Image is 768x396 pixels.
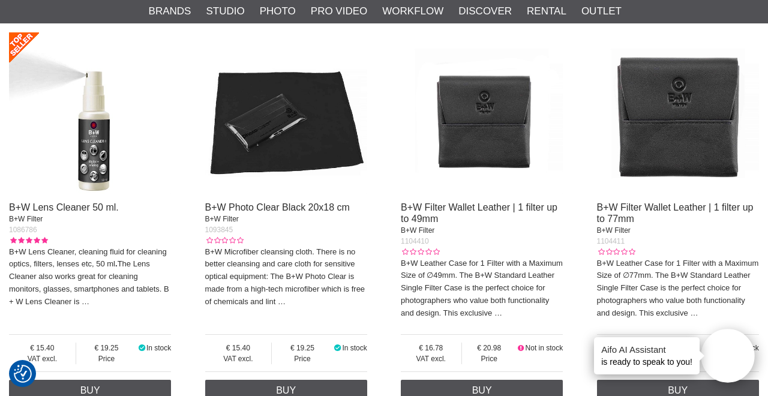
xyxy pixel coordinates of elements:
[137,344,146,352] i: In stock
[9,32,171,194] img: B+W Lens Cleaner 50 ml.
[115,259,118,268] strong: .
[206,4,244,19] a: Studio
[526,344,563,352] span: Not in stock
[9,353,76,364] span: VAT excl.
[9,226,37,234] span: 1086786
[581,4,622,19] a: Outlet
[205,343,272,353] span: 15.40
[9,215,43,223] span: B+W Filter
[597,226,631,235] span: B+W Filter
[401,343,461,353] span: 16.78
[260,4,296,19] a: Photo
[494,308,502,317] a: …
[205,32,367,194] img: B+W Photo Clear Black 20x18 cm
[401,247,439,257] div: Customer rating: 0
[9,202,119,212] a: B+W Lens Cleaner 50 ml.
[205,235,244,246] div: Customer rating: 0
[517,344,526,352] i: Not in stock
[342,344,367,352] span: In stock
[333,344,343,352] i: In stock
[527,4,566,19] a: Rental
[76,343,137,353] span: 19.25
[721,344,759,352] span: Not in stock
[401,202,557,224] a: B+W Filter Wallet Leather | 1 filter up to 49mm
[146,344,171,352] span: In stock
[205,202,350,212] a: B+W Photo Clear Black 20x18 cm
[401,226,434,235] span: B+W Filter
[149,4,191,19] a: Brands
[205,353,272,364] span: VAT excl.
[382,4,443,19] a: Workflow
[401,257,563,320] p: B+W Leather Case for 1 Filter with a Maximum Size of ∅49mm. The B+W Standard Leather Single Filte...
[205,246,367,308] p: B+W Microfiber cleansing cloth. There is no better cleansing and care cloth for sensitive optical...
[690,308,698,317] a: …
[597,237,625,245] span: 1104411
[14,363,32,385] button: Consent Preferences
[76,353,137,364] span: Price
[597,32,759,194] img: B+W Filter Wallet Leather | 1 filter up to 77mm
[9,235,47,246] div: Customer rating: 5.00
[205,215,239,223] span: B+W Filter
[272,353,332,364] span: Price
[594,337,700,374] div: is ready to speak to you!
[597,202,754,224] a: B+W Filter Wallet Leather | 1 filter up to 77mm
[597,247,635,257] div: Customer rating: 0
[9,246,171,308] p: B+W Lens Cleaner, cleaning fluid for cleaning optics, filters, lenses etc, 50 ml The Lens Cleaner...
[82,297,89,306] a: …
[597,257,759,320] p: B+W Leather Case for 1 Filter with a Maximum Size of ∅77mm. The B+W Standard Leather Single Filte...
[278,297,286,306] a: …
[401,32,563,194] img: B+W Filter Wallet Leather | 1 filter up to 49mm
[601,343,692,356] h4: Aifo AI Assistant
[272,343,332,353] span: 19.25
[401,237,429,245] span: 1104410
[311,4,367,19] a: Pro Video
[9,343,76,353] span: 15.40
[462,343,517,353] span: 20.98
[205,226,233,234] span: 1093845
[458,4,512,19] a: Discover
[462,353,517,364] span: Price
[14,365,32,383] img: Revisit consent button
[401,353,461,364] span: VAT excl.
